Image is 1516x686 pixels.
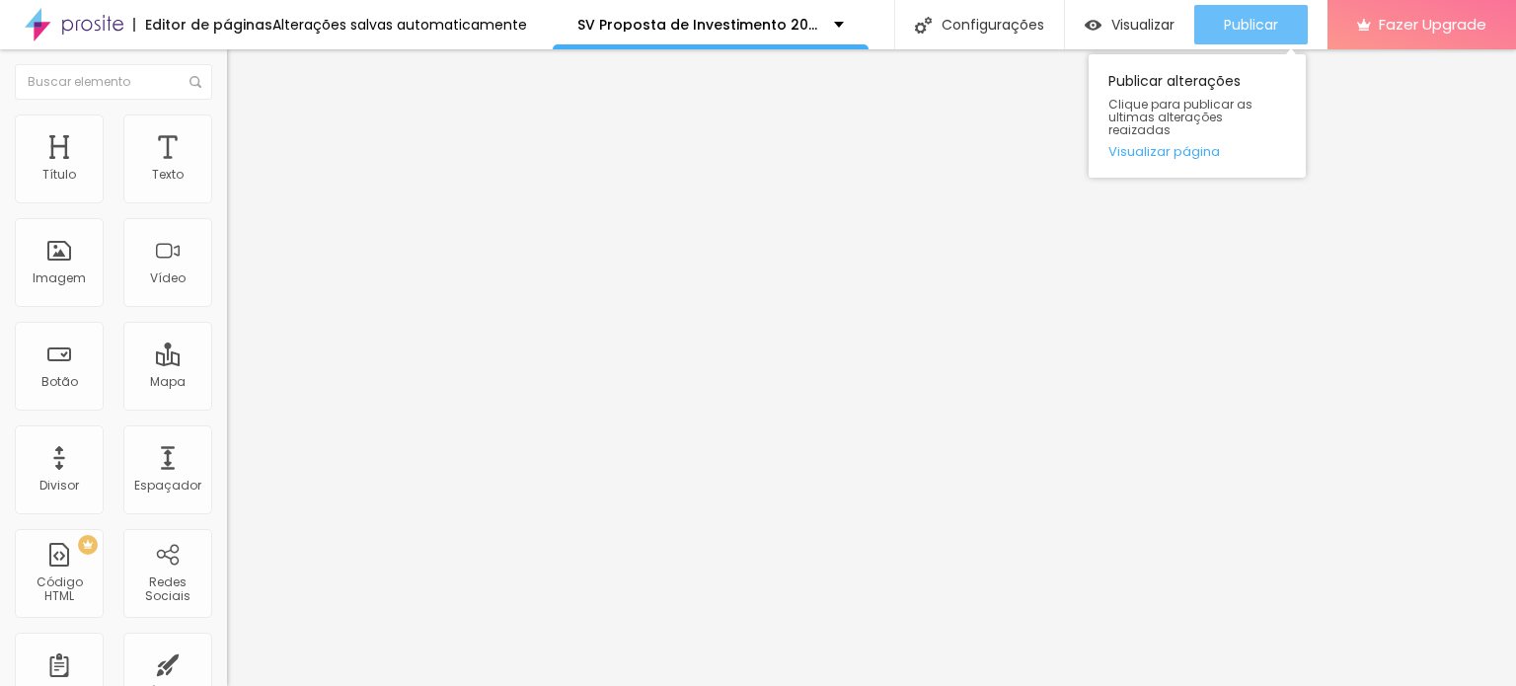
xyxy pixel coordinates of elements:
[41,375,78,389] div: Botão
[1224,17,1278,33] span: Publicar
[152,168,184,182] div: Texto
[1111,17,1175,33] span: Visualizar
[15,64,212,100] input: Buscar elemento
[20,575,98,604] div: Código HTML
[915,17,932,34] img: Icone
[272,18,527,32] div: Alterações salvas automaticamente
[133,18,272,32] div: Editor de páginas
[1065,5,1194,44] button: Visualizar
[128,575,206,604] div: Redes Sociais
[33,271,86,285] div: Imagem
[1089,54,1306,178] div: Publicar alterações
[134,479,201,493] div: Espaçador
[577,18,819,32] p: SV Proposta de Investimento 2025
[189,76,201,88] img: Icone
[150,271,186,285] div: Vídeo
[39,479,79,493] div: Divisor
[1379,16,1486,33] span: Fazer Upgrade
[227,49,1516,686] iframe: Editor
[1085,17,1101,34] img: view-1.svg
[1108,145,1286,158] a: Visualizar página
[1194,5,1308,44] button: Publicar
[1108,98,1286,137] span: Clique para publicar as ultimas alterações reaizadas
[150,375,186,389] div: Mapa
[42,168,76,182] div: Título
